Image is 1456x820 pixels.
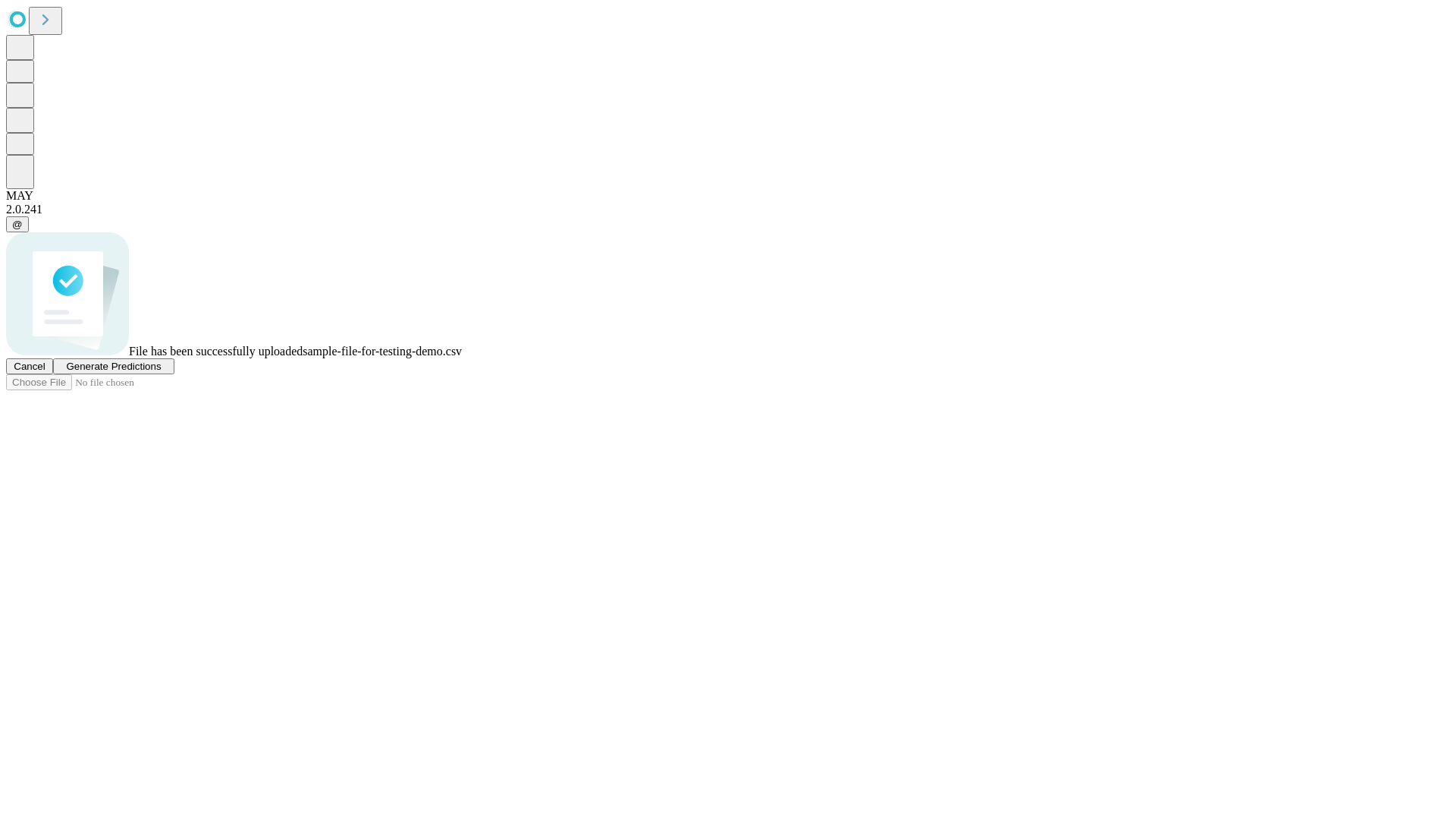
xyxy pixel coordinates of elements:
span: sample-file-for-testing-demo.csv [303,345,462,358]
span: Cancel [14,361,45,372]
span: File has been successfully uploaded [129,345,303,358]
button: Cancel [6,358,53,374]
span: Generate Predictions [66,361,161,372]
span: @ [12,219,23,230]
button: @ [6,216,29,232]
button: Generate Predictions [53,358,174,374]
div: MAY [6,189,1450,203]
div: 2.0.241 [6,203,1450,216]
